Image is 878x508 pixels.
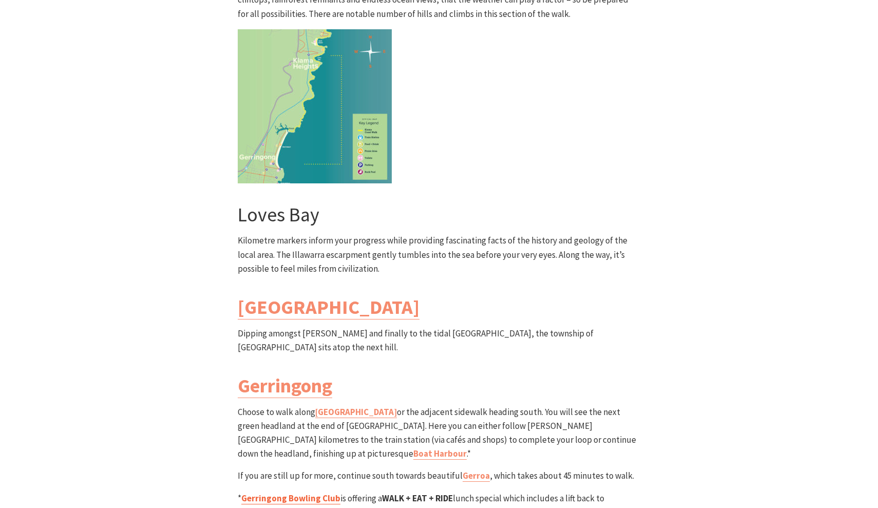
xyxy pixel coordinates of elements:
[238,405,640,461] p: Choose to walk along or the adjacent sidewalk heading south. You will see the next green headland...
[463,470,490,482] a: Gerroa
[413,448,467,460] a: Boat Harbour
[238,29,392,183] img: Kiama Coast Walk South Section
[238,373,332,398] a: Gerringong
[238,234,640,276] p: Kilometre markers inform your progress while providing fascinating facts of the history and geolo...
[238,327,640,354] p: Dipping amongst [PERSON_NAME] and finally to the tidal [GEOGRAPHIC_DATA], the township of [GEOGRA...
[315,406,397,418] a: [GEOGRAPHIC_DATA]
[238,203,640,227] h3: Loves Bay
[238,295,419,319] a: [GEOGRAPHIC_DATA]
[241,493,340,504] a: Gerringong Bowling Club
[382,493,453,504] strong: WALK + EAT + RIDE
[238,469,640,483] p: If you are still up for more, continue south towards beautiful , which takes about 45 minutes to ...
